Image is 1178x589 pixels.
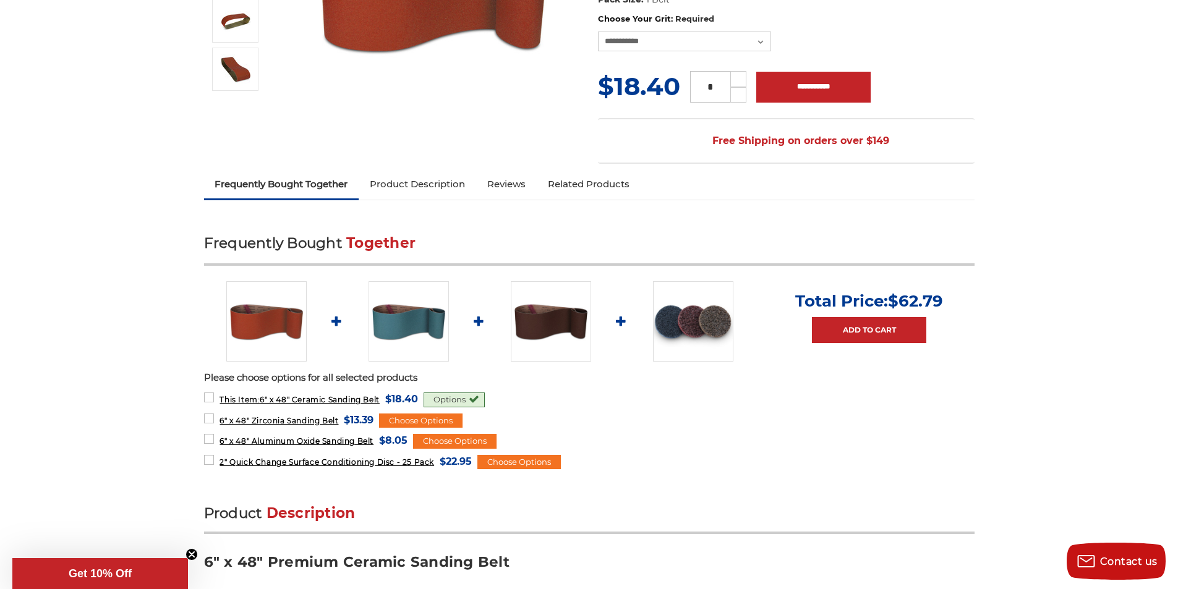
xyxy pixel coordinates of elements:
a: Add to Cart [812,317,926,343]
span: Contact us [1100,556,1158,567]
span: 6" x 48" Ceramic Sanding Belt [220,395,379,404]
p: Please choose options for all selected products [204,371,975,385]
img: 6" x 48" Sanding Belt - Cer [220,54,251,85]
span: $22.95 [440,453,472,470]
span: 2" Quick Change Surface Conditioning Disc - 25 Pack [220,457,434,467]
div: Get 10% OffClose teaser [12,558,188,589]
span: Free Shipping on orders over $149 [683,129,889,153]
span: 6" x 48" Zirconia Sanding Belt [220,416,338,425]
span: $13.39 [344,412,373,428]
div: Options [424,392,485,407]
span: 6" x 48" Aluminum Oxide Sanding Belt [220,436,373,446]
a: Frequently Bought Together [204,171,359,198]
a: Related Products [537,171,641,198]
button: Contact us [1067,543,1166,580]
button: Next [221,93,251,120]
span: $18.40 [385,391,418,407]
span: $18.40 [598,71,680,101]
button: Close teaser [186,548,198,561]
span: Frequently Bought [204,234,342,252]
img: 6" x 48" Sanding Belt - Ceramic [220,6,251,36]
span: Together [346,234,416,252]
a: Product Description [359,171,476,198]
p: Total Price: [795,291,943,311]
div: Choose Options [379,413,463,428]
a: Reviews [476,171,537,198]
strong: This Item: [220,395,260,404]
span: Get 10% Off [69,567,132,580]
img: 6" x 48" Ceramic Sanding Belt [226,281,307,362]
span: $62.79 [888,291,943,311]
label: Choose Your Grit: [598,13,975,25]
span: Description [267,504,356,522]
div: Choose Options [477,455,561,470]
div: Choose Options [413,434,497,449]
small: Required [675,14,714,23]
span: Product [204,504,262,522]
span: $8.05 [379,432,408,449]
h3: 6" x 48" Premium Ceramic Sanding Belt [204,553,975,580]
